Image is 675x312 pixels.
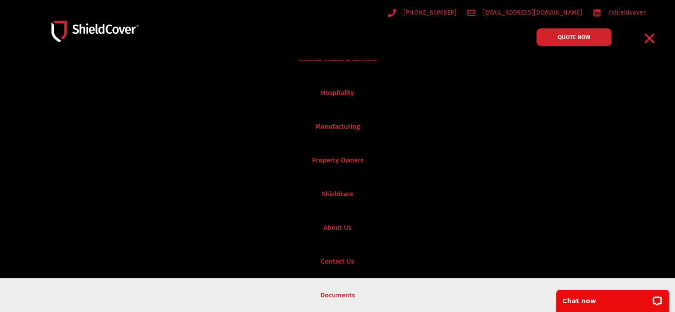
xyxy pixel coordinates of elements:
span: /shieldcover [606,7,646,18]
iframe: LiveChat chat widget [550,284,675,312]
a: [EMAIL_ADDRESS][DOMAIN_NAME] [467,7,582,18]
a: [PHONE_NUMBER] [388,7,457,18]
a: QUOTE NOW [537,28,612,46]
img: Shield-Cover-Underwriting-Australia-logo-full [51,21,138,42]
span: [PHONE_NUMBER] [401,7,457,18]
span: [EMAIL_ADDRESS][DOMAIN_NAME] [480,7,582,18]
span: QUOTE NOW [558,34,590,40]
div: Menu Toggle [639,28,660,49]
a: /shieldcover [593,7,646,18]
